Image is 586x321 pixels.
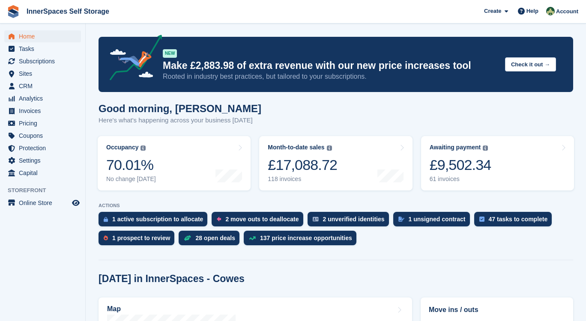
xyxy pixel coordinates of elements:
div: £9,502.34 [430,156,491,174]
div: 61 invoices [430,175,491,183]
span: Sites [19,68,70,80]
a: Preview store [71,198,81,208]
div: 1 active subscription to allocate [112,216,203,223]
img: active_subscription_to_allocate_icon-d502201f5373d7db506a760aba3b589e785aa758c864c3986d89f69b8ff3... [104,217,108,222]
span: Online Store [19,197,70,209]
p: Make £2,883.98 of extra revenue with our new price increases tool [163,59,498,72]
img: price-adjustments-announcement-icon-8257ccfd72463d97f412b2fc003d46551f7dbcb40ab6d574587a9cd5c0d94... [102,35,162,83]
a: menu [4,68,81,80]
div: 2 move outs to deallocate [225,216,299,223]
span: Protection [19,142,70,154]
img: icon-info-grey-7440780725fd019a000dd9b08b2336e03edf1995a4989e88bcd33f0948082b44.svg [483,146,488,151]
a: menu [4,167,81,179]
img: task-75834270c22a3079a89374b754ae025e5fb1db73e45f91037f5363f120a921f8.svg [479,217,484,222]
span: Analytics [19,92,70,104]
span: Account [556,7,578,16]
img: contract_signature_icon-13c848040528278c33f63329250d36e43548de30e8caae1d1a13099fd9432cc5.svg [398,217,404,222]
img: price_increase_opportunities-93ffe204e8149a01c8c9dc8f82e8f89637d9d84a8eef4429ea346261dce0b2c0.svg [249,236,256,240]
a: 2 unverified identities [308,212,393,231]
span: Coupons [19,130,70,142]
a: menu [4,197,81,209]
a: 1 unsigned contract [393,212,474,231]
span: Home [19,30,70,42]
span: Help [526,7,538,15]
div: Occupancy [106,144,138,151]
div: 28 open deals [195,235,235,241]
span: Subscriptions [19,55,70,67]
div: No change [DATE] [106,175,156,183]
h2: Map [107,305,121,313]
p: Here's what's happening across your business [DATE] [99,116,261,125]
h2: Move ins / outs [429,305,565,315]
a: menu [4,43,81,55]
a: menu [4,92,81,104]
a: 137 price increase opportunities [244,231,361,250]
button: Check it out → [505,57,556,71]
a: 1 prospect to review [99,231,179,250]
div: 137 price increase opportunities [260,235,352,241]
a: Awaiting payment £9,502.34 61 invoices [421,136,574,190]
a: menu [4,117,81,129]
a: menu [4,105,81,117]
img: prospect-51fa495bee0391a8d652442698ab0144808aea92771e9ea1ae160a38d050c398.svg [104,235,108,241]
a: 28 open deals [179,231,244,250]
a: Occupancy 70.01% No change [DATE] [98,136,251,190]
div: 2 unverified identities [323,216,385,223]
img: Paula Amey [546,7,555,15]
div: £17,088.72 [268,156,337,174]
div: 1 prospect to review [112,235,170,241]
div: 1 unsigned contract [409,216,466,223]
a: menu [4,142,81,154]
a: menu [4,155,81,166]
span: Create [484,7,501,15]
div: NEW [163,49,177,58]
a: 1 active subscription to allocate [99,212,212,231]
span: Settings [19,155,70,166]
div: 118 invoices [268,175,337,183]
img: verify_identity-adf6edd0f0f0b5bbfe63781bf79b02c33cf7c696d77639b501bdc392416b5a36.svg [313,217,319,222]
div: 47 tasks to complete [489,216,548,223]
h1: Good morning, [PERSON_NAME] [99,103,261,114]
span: Pricing [19,117,70,129]
a: menu [4,80,81,92]
a: menu [4,30,81,42]
p: ACTIONS [99,203,573,208]
span: Tasks [19,43,70,55]
div: Month-to-date sales [268,144,324,151]
img: icon-info-grey-7440780725fd019a000dd9b08b2336e03edf1995a4989e88bcd33f0948082b44.svg [141,146,146,151]
span: Capital [19,167,70,179]
a: Month-to-date sales £17,088.72 118 invoices [259,136,412,190]
h2: [DATE] in InnerSpaces - Cowes [99,273,245,285]
span: CRM [19,80,70,92]
a: menu [4,55,81,67]
a: InnerSpaces Self Storage [23,4,113,18]
a: menu [4,130,81,142]
p: Rooted in industry best practices, but tailored to your subscriptions. [163,72,498,81]
div: 70.01% [106,156,156,174]
img: icon-info-grey-7440780725fd019a000dd9b08b2336e03edf1995a4989e88bcd33f0948082b44.svg [327,146,332,151]
div: Awaiting payment [430,144,481,151]
a: 47 tasks to complete [474,212,556,231]
img: move_outs_to_deallocate_icon-f764333ba52eb49d3ac5e1228854f67142a1ed5810a6f6cc68b1a99e826820c5.svg [217,217,221,222]
a: 2 move outs to deallocate [212,212,307,231]
img: deal-1b604bf984904fb50ccaf53a9ad4b4a5d6e5aea283cecdc64d6e3604feb123c2.svg [184,235,191,241]
span: Storefront [8,186,85,195]
span: Invoices [19,105,70,117]
img: stora-icon-8386f47178a22dfd0bd8f6a31ec36ba5ce8667c1dd55bd0f319d3a0aa187defe.svg [7,5,20,18]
